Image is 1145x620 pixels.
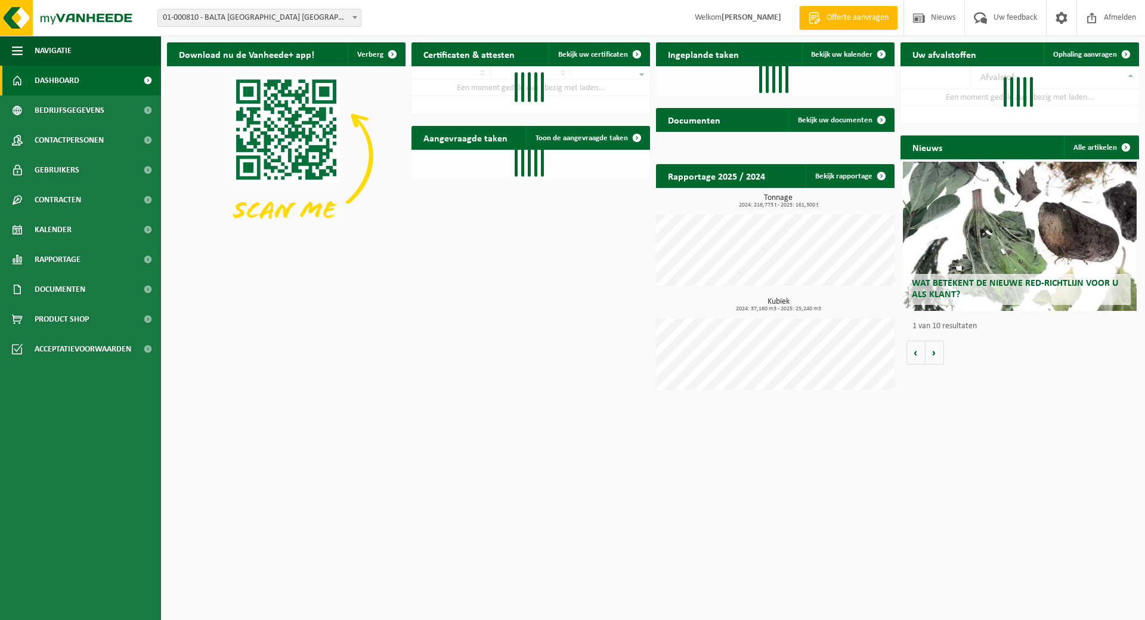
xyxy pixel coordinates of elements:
h2: Documenten [656,108,732,131]
a: Ophaling aanvragen [1044,42,1138,66]
span: Rapportage [35,245,81,274]
span: Bekijk uw certificaten [558,51,628,58]
strong: [PERSON_NAME] [722,13,781,22]
h2: Ingeplande taken [656,42,751,66]
span: Documenten [35,274,85,304]
a: Toon de aangevraagde taken [526,126,649,150]
h3: Tonnage [662,194,895,208]
h2: Certificaten & attesten [411,42,527,66]
span: 2024: 216,773 t - 2025: 161,300 t [662,202,895,208]
span: Ophaling aanvragen [1053,51,1117,58]
h3: Kubiek [662,298,895,312]
span: 01-000810 - BALTA OUDENAARDE NV - OUDENAARDE [157,9,361,27]
p: 1 van 10 resultaten [912,322,1133,331]
span: Offerte aanvragen [824,12,892,24]
button: Vorige [906,341,926,365]
span: Wat betekent de nieuwe RED-richtlijn voor u als klant? [912,279,1118,300]
a: Bekijk uw documenten [788,108,893,132]
span: Bekijk uw kalender [811,51,872,58]
span: Contracten [35,185,81,215]
span: Acceptatievoorwaarden [35,334,131,364]
a: Alle artikelen [1064,135,1138,159]
button: Volgende [926,341,944,365]
h2: Nieuws [900,135,954,159]
a: Bekijk rapportage [806,164,893,188]
a: Bekijk uw kalender [801,42,893,66]
h2: Download nu de Vanheede+ app! [167,42,326,66]
span: Bedrijfsgegevens [35,95,104,125]
span: Gebruikers [35,155,79,185]
span: Product Shop [35,304,89,334]
span: Contactpersonen [35,125,104,155]
span: 01-000810 - BALTA OUDENAARDE NV - OUDENAARDE [158,10,361,26]
a: Offerte aanvragen [799,6,898,30]
a: Wat betekent de nieuwe RED-richtlijn voor u als klant? [903,162,1137,311]
h2: Aangevraagde taken [411,126,519,149]
span: Bekijk uw documenten [798,116,872,124]
span: Navigatie [35,36,72,66]
span: Toon de aangevraagde taken [536,134,628,142]
a: Bekijk uw certificaten [549,42,649,66]
h2: Rapportage 2025 / 2024 [656,164,777,187]
span: Verberg [357,51,383,58]
span: Kalender [35,215,72,245]
span: 2024: 37,160 m3 - 2025: 25,240 m3 [662,306,895,312]
button: Verberg [348,42,404,66]
h2: Uw afvalstoffen [900,42,988,66]
img: Download de VHEPlus App [167,66,406,245]
span: Dashboard [35,66,79,95]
